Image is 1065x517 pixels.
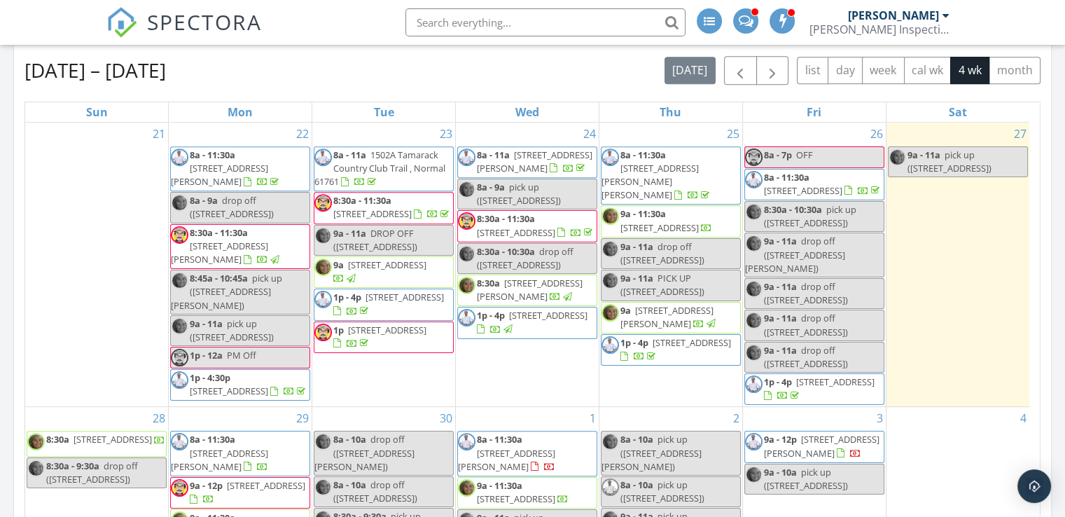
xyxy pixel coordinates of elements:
[764,466,848,492] span: pick up ([STREET_ADDRESS])
[804,102,824,122] a: Friday
[601,205,741,237] a: 9a - 11:30a [STREET_ADDRESS]
[171,149,188,166] img: screen_shot_20220501_at_3.56.45_pm.png
[764,433,879,459] span: [STREET_ADDRESS][PERSON_NAME]
[27,433,45,450] img: cindys_headshot.jpg
[745,235,763,252] img: cindys_headshot.jpg
[764,312,797,324] span: 9a - 11a
[333,227,417,253] span: DROP OFF ([STREET_ADDRESS])
[764,171,809,184] span: 8a - 11:30a
[333,258,426,284] a: 9a [STREET_ADDRESS]
[314,433,415,472] span: drop off ([STREET_ADDRESS][PERSON_NAME])
[314,149,445,188] a: 8a - 11a 1502A Tamarack Country Club Trail , Normal 61761
[190,385,268,397] span: [STREET_ADDRESS]
[874,407,886,429] a: Go to October 3, 2025
[796,149,813,161] span: OFF
[314,149,445,188] span: 1502A Tamarack Country Club Trail , Normal 61761
[348,324,426,336] span: [STREET_ADDRESS]
[293,123,312,145] a: Go to September 22, 2025
[1011,123,1029,145] a: Go to September 27, 2025
[171,226,188,244] img: avatar_updated.png
[171,272,282,311] span: pick up ([STREET_ADDRESS][PERSON_NAME])
[190,349,223,361] span: 1p - 12a
[190,371,308,397] a: 1p - 4:30p [STREET_ADDRESS]
[744,431,884,462] a: 9a - 12p [STREET_ADDRESS][PERSON_NAME]
[333,478,417,504] span: drop off ([STREET_ADDRESS])
[664,57,716,84] button: [DATE]
[46,433,165,446] a: 8:30a [STREET_ADDRESS]
[314,478,332,496] img: cindys_headshot.jpg
[190,371,230,384] span: 1p - 4:30p
[742,123,886,407] td: Go to September 26, 2025
[828,57,863,84] button: day
[333,291,444,317] a: 1p - 4p [STREET_ADDRESS]
[601,272,619,289] img: cindys_headshot.jpg
[458,309,475,326] img: screen_shot_20220501_at_3.56.45_pm.png
[190,317,223,330] span: 9a - 11a
[106,7,137,38] img: The Best Home Inspection Software - Spectora
[170,146,310,192] a: 8a - 11:30a [STREET_ADDRESS][PERSON_NAME]
[745,312,763,329] img: cindys_headshot.jpg
[764,280,848,306] span: drop off ([STREET_ADDRESS])
[333,149,366,161] span: 8a - 11a
[171,240,268,266] span: [STREET_ADDRESS][PERSON_NAME]
[653,336,731,349] span: [STREET_ADDRESS]
[405,8,685,36] input: Search everything...
[587,407,599,429] a: Go to October 1, 2025
[314,194,332,212] img: avatar_updated.png
[745,466,763,483] img: cindys_headshot.jpg
[620,207,666,220] span: 9a - 11:30a
[171,433,268,472] a: 8a - 11:30a [STREET_ADDRESS][PERSON_NAME]
[457,275,597,306] a: 8:30a [STREET_ADDRESS][PERSON_NAME]
[333,478,366,491] span: 8a - 10a
[190,226,248,239] span: 8:30a - 11:30a
[46,460,99,472] span: 8:30a - 9:30a
[46,460,138,485] span: drop off ([STREET_ADDRESS])
[314,291,332,308] img: screen_shot_20220501_at_3.56.45_pm.png
[171,226,281,266] a: 8:30a - 11:30a [STREET_ADDRESS][PERSON_NAME]
[477,309,505,322] span: 1p - 4p
[797,57,828,84] button: list
[314,322,454,353] a: 1p [STREET_ADDRESS]
[950,57,989,84] button: 4 wk
[170,477,310,509] a: 9a - 12p [STREET_ADDRESS]
[620,304,718,330] a: 9a [STREET_ADDRESS][PERSON_NAME]
[601,162,699,201] span: [STREET_ADDRESS][PERSON_NAME][PERSON_NAME]
[620,240,653,253] span: 9a - 11a
[601,149,619,166] img: screen_shot_20220501_at_3.56.45_pm.png
[457,477,597,509] a: 9a - 11:30a [STREET_ADDRESS]
[333,194,452,220] a: 8:30a - 11:30a [STREET_ADDRESS]
[225,102,256,122] a: Monday
[989,57,1040,84] button: month
[477,479,569,505] a: 9a - 11:30a [STREET_ADDRESS]
[171,479,188,497] img: avatar_updated.png
[171,317,188,335] img: cindys_headshot.jpg
[886,123,1029,407] td: Go to September 27, 2025
[580,123,599,145] a: Go to September 24, 2025
[724,123,742,145] a: Go to September 25, 2025
[764,312,848,338] span: drop off ([STREET_ADDRESS])
[150,407,168,429] a: Go to September 28, 2025
[457,431,597,476] a: 8a - 11:30a [STREET_ADDRESS][PERSON_NAME]
[457,146,597,178] a: 8a - 11a [STREET_ADDRESS][PERSON_NAME]
[745,375,763,393] img: screen_shot_20220501_at_3.56.45_pm.png
[477,245,573,271] span: drop off ([STREET_ADDRESS])
[314,289,454,320] a: 1p - 4p [STREET_ADDRESS]
[477,181,561,207] span: pick up ([STREET_ADDRESS])
[333,227,366,240] span: 9a - 11a
[190,433,235,446] span: 8a - 11:30a
[170,431,310,476] a: 8a - 11:30a [STREET_ADDRESS][PERSON_NAME]
[458,447,555,473] span: [STREET_ADDRESS][PERSON_NAME]
[764,344,797,357] span: 9a - 11a
[477,149,592,174] span: [STREET_ADDRESS][PERSON_NAME]
[764,203,822,216] span: 8:30a - 10:30a
[371,102,397,122] a: Tuesday
[764,344,848,370] span: drop off ([STREET_ADDRESS])
[366,291,444,303] span: [STREET_ADDRESS]
[744,373,884,405] a: 1p - 4p [STREET_ADDRESS]
[764,149,792,161] span: 8a - 7p
[477,492,555,505] span: [STREET_ADDRESS]
[83,102,111,122] a: Sunday
[458,433,555,472] a: 8a - 11:30a [STREET_ADDRESS][PERSON_NAME]
[25,123,169,407] td: Go to September 21, 2025
[477,181,505,193] span: 8a - 9a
